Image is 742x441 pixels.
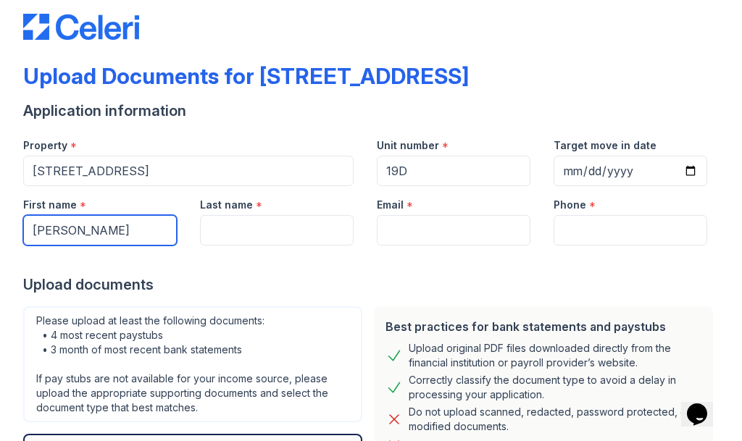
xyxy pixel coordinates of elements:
label: Property [23,138,67,153]
label: Email [377,198,404,212]
label: Target move in date [554,138,656,153]
div: Upload Documents for [STREET_ADDRESS] [23,63,469,89]
label: Phone [554,198,586,212]
div: Application information [23,101,719,121]
label: Last name [200,198,253,212]
label: Unit number [377,138,439,153]
iframe: chat widget [681,383,728,427]
div: Upload documents [23,274,719,295]
label: First name [23,198,77,212]
div: Correctly classify the document type to avoid a delay in processing your application. [409,373,701,402]
div: Please upload at least the following documents: • 4 most recent paystubs • 3 month of most recent... [23,306,362,422]
div: Do not upload scanned, redacted, password protected, or modified documents. [409,405,701,434]
img: CE_Logo_Blue-a8612792a0a2168367f1c8372b55b34899dd931a85d93a1a3d3e32e68fde9ad4.png [23,14,139,40]
div: Best practices for bank statements and paystubs [385,318,701,335]
div: Upload original PDF files downloaded directly from the financial institution or payroll provider’... [409,341,701,370]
